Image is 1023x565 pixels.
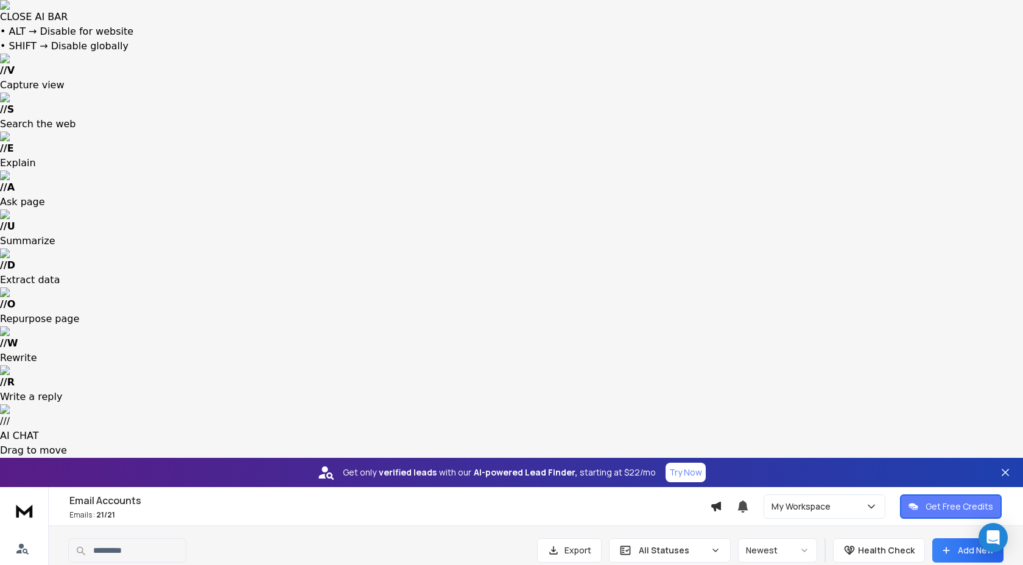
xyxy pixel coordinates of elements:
[12,499,37,522] img: logo
[474,466,577,479] strong: AI-powered Lead Finder,
[979,523,1008,552] div: Open Intercom Messenger
[69,493,710,508] h1: Email Accounts
[96,510,115,520] span: 21 / 21
[772,500,835,513] p: My Workspace
[343,466,656,479] p: Get only with our starting at $22/mo
[379,466,437,479] strong: verified leads
[900,494,1002,519] button: Get Free Credits
[69,510,710,520] p: Emails :
[926,500,993,513] p: Get Free Credits
[666,463,706,482] button: Try Now
[669,466,702,479] p: Try Now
